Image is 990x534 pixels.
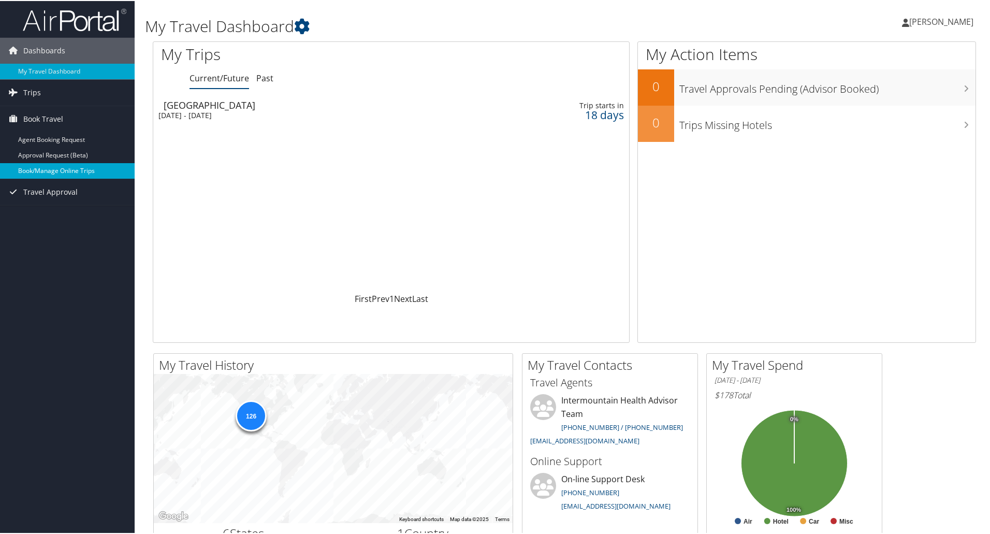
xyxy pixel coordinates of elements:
h2: 0 [638,113,674,131]
a: [PERSON_NAME] [902,5,984,36]
div: [GEOGRAPHIC_DATA] [164,99,463,109]
a: Next [394,292,412,304]
a: 1 [389,292,394,304]
img: Google [156,509,191,522]
a: Open this area in Google Maps (opens a new window) [156,509,191,522]
a: Past [256,71,273,83]
text: Misc [839,517,853,524]
li: On-line Support Desk [525,472,695,514]
span: Map data ©2025 [450,515,489,521]
h2: 0 [638,77,674,94]
span: $178 [715,388,733,400]
button: Keyboard shortcuts [399,515,444,522]
h1: My Trips [161,42,423,64]
a: [PHONE_NUMBER] / [PHONE_NUMBER] [561,422,683,431]
h3: Travel Approvals Pending (Advisor Booked) [679,76,976,95]
a: [EMAIL_ADDRESS][DOMAIN_NAME] [561,500,671,510]
h6: [DATE] - [DATE] [715,374,874,384]
h1: My Travel Dashboard [145,15,704,36]
h3: Online Support [530,453,690,468]
span: Trips [23,79,41,105]
div: 126 [236,399,267,430]
a: Prev [372,292,389,304]
div: [DATE] - [DATE] [158,110,458,119]
span: Dashboards [23,37,65,63]
h3: Trips Missing Hotels [679,112,976,132]
text: Air [744,517,752,524]
a: 0Trips Missing Hotels [638,105,976,141]
a: Last [412,292,428,304]
span: Book Travel [23,105,63,131]
a: [EMAIL_ADDRESS][DOMAIN_NAME] [530,435,639,444]
text: Car [809,517,819,524]
h2: My Travel Contacts [528,355,697,373]
li: Intermountain Health Advisor Team [525,393,695,449]
span: Travel Approval [23,178,78,204]
h2: My Travel Spend [712,355,882,373]
div: 18 days [520,109,624,119]
a: 0Travel Approvals Pending (Advisor Booked) [638,68,976,105]
text: Hotel [773,517,789,524]
tspan: 100% [787,506,801,512]
div: Trip starts in [520,100,624,109]
h1: My Action Items [638,42,976,64]
img: airportal-logo.png [23,7,126,31]
a: Current/Future [190,71,249,83]
span: [PERSON_NAME] [909,15,973,26]
tspan: 0% [790,415,798,422]
h6: Total [715,388,874,400]
a: First [355,292,372,304]
a: Terms (opens in new tab) [495,515,509,521]
a: [PHONE_NUMBER] [561,487,619,496]
h3: Travel Agents [530,374,690,389]
h2: My Travel History [159,355,513,373]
